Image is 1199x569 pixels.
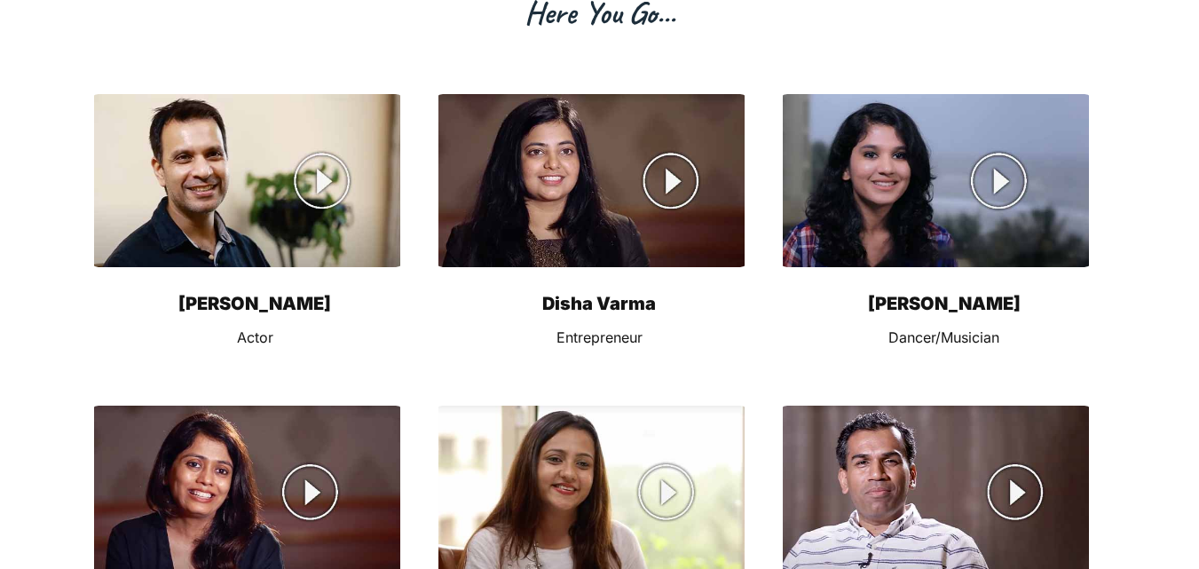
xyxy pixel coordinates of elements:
strong: [PERSON_NAME] [178,293,331,314]
img: Gowthami [783,94,1089,266]
p: Entrepreneur [435,323,764,352]
strong: [PERSON_NAME] [868,293,1021,314]
p: Dancer/Musician [779,323,1108,352]
img: Harssh Singh [94,94,400,266]
p: Actor [91,323,420,352]
img: Disha [438,94,745,266]
strong: Disha Varma [542,293,656,314]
